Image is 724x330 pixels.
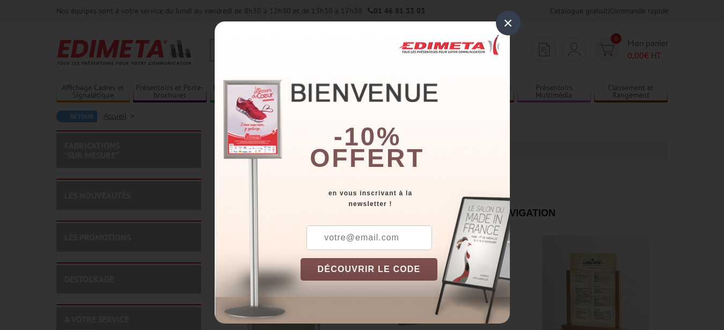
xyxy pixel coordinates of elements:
[310,144,425,172] font: offert
[334,122,401,151] b: -10%
[301,188,510,209] div: en vous inscrivant à la newsletter !
[306,225,432,250] input: votre@email.com
[301,258,438,281] button: DÉCOUVRIR LE CODE
[496,11,521,35] div: ×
